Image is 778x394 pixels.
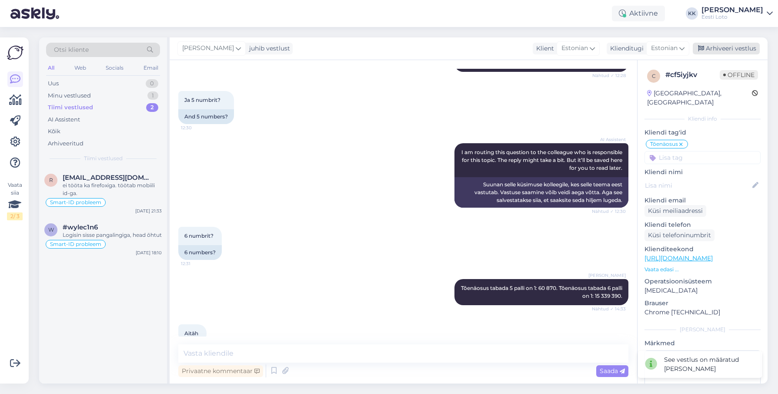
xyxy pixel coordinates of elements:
div: Klienditugi [607,44,644,53]
div: And 5 numbers? [178,109,234,124]
p: Kliendi email [644,196,761,205]
p: Klienditeekond [644,245,761,254]
span: r2stik@gmail.com [63,174,153,182]
p: Operatsioonisüsteem [644,277,761,286]
input: Lisa tag [644,151,761,164]
span: Tõenäosus [650,141,678,147]
span: [PERSON_NAME] [588,272,626,279]
span: Estonian [651,44,678,53]
p: Chrome [TECHNICAL_ID] [644,308,761,317]
div: [GEOGRAPHIC_DATA], [GEOGRAPHIC_DATA] [647,89,752,107]
div: 1 [147,91,158,100]
img: Askly Logo [7,44,23,61]
p: Vaata edasi ... [644,266,761,273]
div: Vaata siia [7,181,23,220]
span: 12:31 [181,260,214,267]
div: Kliendi info [644,115,761,123]
div: 2 / 3 [7,212,23,220]
div: AI Assistent [48,115,80,124]
a: [URL][DOMAIN_NAME] [644,254,713,262]
span: Smart-ID probleem [50,200,101,205]
div: [DATE] 18:10 [136,249,162,256]
div: Socials [104,62,125,74]
div: ei tööta ka firefoxiga. töötab mobiili id-ga. [63,182,162,197]
span: Estonian [561,44,588,53]
div: Uus [48,79,59,88]
p: [MEDICAL_DATA] [644,286,761,295]
div: Logisin sisse pangalingiga, head õhtut [63,231,162,239]
span: Ja 5 numbrit? [184,97,220,103]
div: [PERSON_NAME] [701,7,763,13]
div: KK [686,7,698,20]
div: # cf5iyjkv [665,70,720,80]
span: AI Assistent [593,136,626,143]
div: juhib vestlust [246,44,290,53]
p: Märkmed [644,339,761,348]
span: Nähtud ✓ 14:33 [592,306,626,312]
input: Lisa nimi [645,181,751,190]
div: 0 [146,79,158,88]
span: 12:30 [181,125,214,131]
div: [DATE] 21:33 [135,208,162,214]
span: I am routing this question to the colleague who is responsible for this topic. The reply might ta... [461,149,624,171]
span: Nähtud ✓ 12:28 [592,72,626,79]
span: Smart-ID probleem [50,242,101,247]
div: [PERSON_NAME] [644,326,761,333]
div: Klient [533,44,554,53]
span: r [49,177,53,183]
span: Aitäh [184,330,198,337]
div: Aktiivne [612,6,665,21]
div: Küsi telefoninumbrit [644,229,715,241]
div: Minu vestlused [48,91,91,100]
div: Arhiveeritud [48,139,83,148]
div: Eesti Loto [701,13,763,20]
div: Privaatne kommentaar [178,365,263,377]
div: 2 [146,103,158,112]
a: [PERSON_NAME]Eesti Loto [701,7,773,20]
p: Kliendi nimi [644,168,761,177]
span: [PERSON_NAME] [182,44,234,53]
div: Suunan selle küsimuse kolleegile, kes selle teema eest vastutab. Vastuse saamine võib veidi aega ... [454,177,628,208]
span: 6 numbrit? [184,232,214,239]
span: c [652,73,656,79]
div: Küsi meiliaadressi [644,205,706,217]
span: Saada [600,367,625,375]
div: Web [73,62,88,74]
p: Kliendi tag'id [644,128,761,137]
span: w [48,226,54,233]
div: All [46,62,56,74]
div: Email [142,62,160,74]
span: Nähtud ✓ 12:30 [592,208,626,215]
span: Offline [720,70,758,80]
span: #wylec1n6 [63,223,98,231]
div: Kõik [48,127,60,136]
span: Otsi kliente [54,45,89,54]
p: Kliendi telefon [644,220,761,229]
div: 6 numbers? [178,245,222,260]
span: Tõenäosus tabada 5 palli on 1: 60 870. Tõenäosus tabada 6 palli on 1: 15 339 390. [461,285,624,299]
div: Arhiveeri vestlus [693,43,760,54]
p: Brauser [644,299,761,308]
div: See vestlus on määratud [PERSON_NAME] [664,355,755,374]
div: Tiimi vestlused [48,103,93,112]
span: Tiimi vestlused [84,155,123,162]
